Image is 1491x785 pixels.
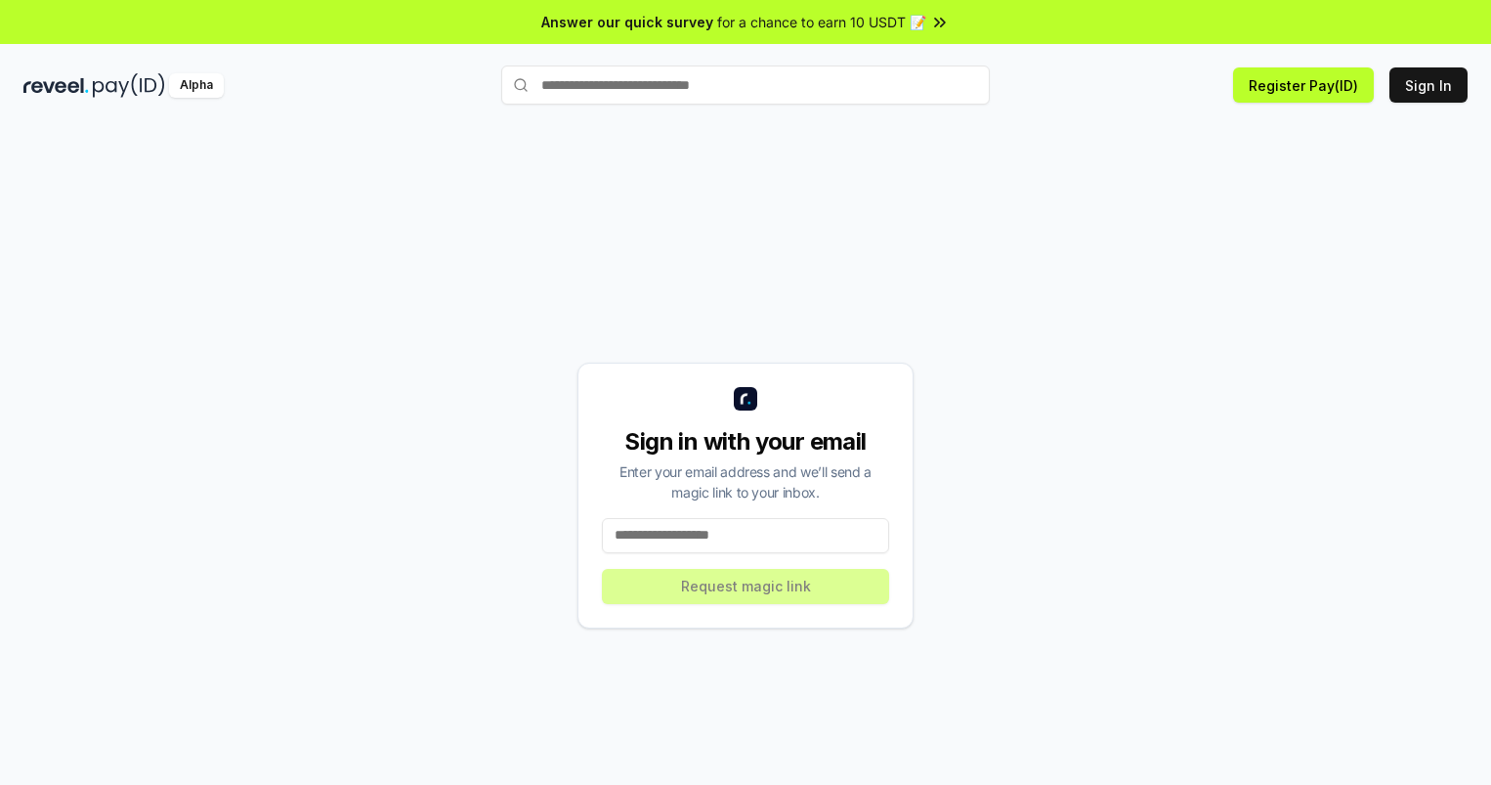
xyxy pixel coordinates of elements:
div: Sign in with your email [602,426,889,458]
img: reveel_dark [23,73,89,98]
span: Answer our quick survey [541,12,713,32]
div: Alpha [169,73,224,98]
button: Sign In [1389,67,1468,103]
span: for a chance to earn 10 USDT 📝 [717,12,926,32]
img: pay_id [93,73,165,98]
img: logo_small [734,387,757,411]
div: Enter your email address and we’ll send a magic link to your inbox. [602,461,889,502]
button: Register Pay(ID) [1233,67,1374,103]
